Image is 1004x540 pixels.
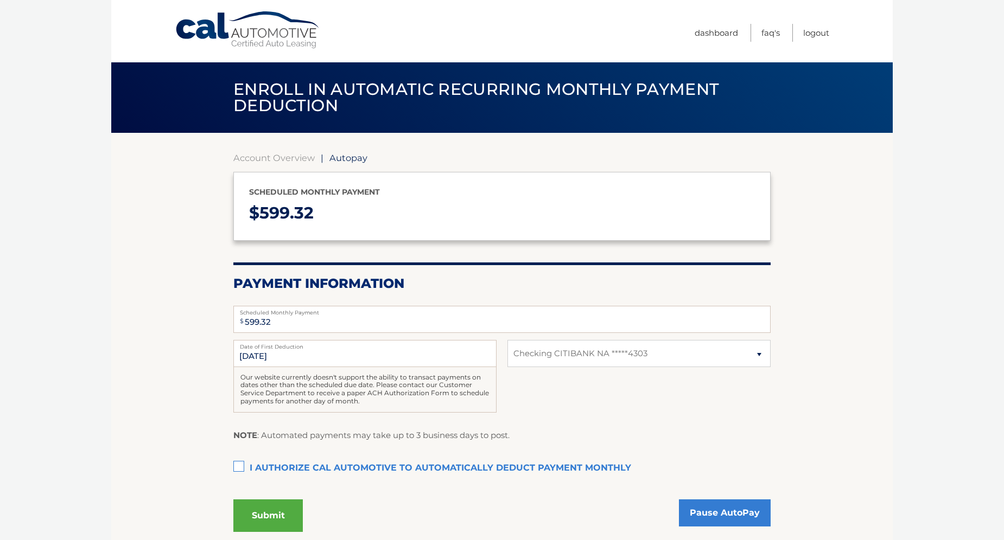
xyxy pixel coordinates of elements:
a: Logout [803,24,829,42]
p: : Automated payments may take up to 3 business days to post. [233,428,510,442]
input: Payment Date [233,340,497,367]
span: Enroll in automatic recurring monthly payment deduction [233,79,719,115]
a: FAQ's [761,24,780,42]
label: Scheduled Monthly Payment [233,306,771,314]
a: Account Overview [233,152,315,163]
p: $ [249,199,755,228]
label: Date of First Deduction [233,340,497,349]
a: Pause AutoPay [679,499,771,526]
label: I authorize cal automotive to automatically deduct payment monthly [233,458,771,479]
strong: NOTE [233,430,257,440]
div: Our website currently doesn't support the ability to transact payments on dates other than the sc... [233,367,497,413]
button: Submit [233,499,303,532]
span: Autopay [329,152,367,163]
span: | [321,152,323,163]
span: 599.32 [259,203,314,223]
input: Payment Amount [233,306,771,333]
a: Cal Automotive [175,11,321,49]
span: $ [237,309,247,333]
h2: Payment Information [233,275,771,292]
a: Dashboard [695,24,738,42]
p: Scheduled monthly payment [249,185,755,199]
